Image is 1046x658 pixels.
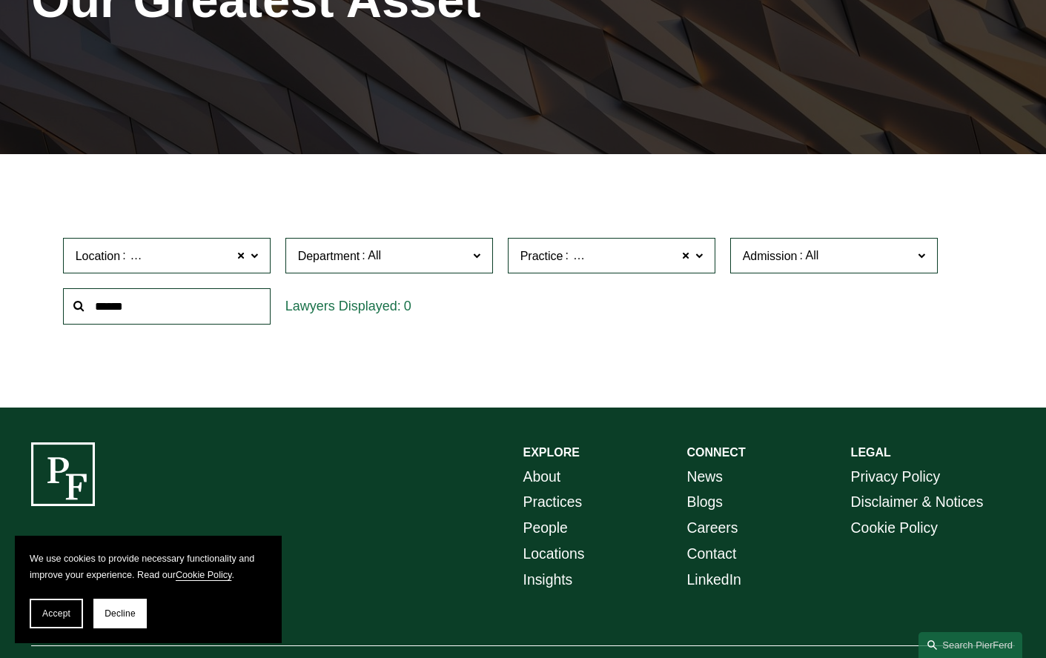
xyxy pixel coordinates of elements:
span: 0 [404,299,411,313]
span: Location [76,249,121,262]
a: Disclaimer & Notices [851,489,984,515]
a: Privacy Policy [851,464,941,490]
a: Locations [523,541,585,567]
span: Employment and Labor [571,246,693,265]
a: Cookie Policy [851,515,938,541]
a: Careers [687,515,738,541]
span: Department [298,249,360,262]
a: Practices [523,489,583,515]
span: Accept [42,608,70,619]
span: [GEOGRAPHIC_DATA] [128,246,252,265]
strong: EXPLORE [523,446,580,459]
a: Cookie Policy [176,570,231,580]
strong: LEGAL [851,446,891,459]
a: Search this site [918,632,1022,658]
button: Accept [30,599,83,628]
a: Insights [523,567,573,593]
p: We use cookies to provide necessary functionality and improve your experience. Read our . [30,551,267,584]
span: Decline [105,608,136,619]
a: Contact [687,541,737,567]
strong: CONNECT [687,446,746,459]
button: Decline [93,599,147,628]
a: People [523,515,568,541]
span: Admission [743,249,798,262]
a: LinkedIn [687,567,741,593]
a: About [523,464,561,490]
span: Practice [520,249,563,262]
a: News [687,464,723,490]
a: Blogs [687,489,723,515]
section: Cookie banner [15,536,282,643]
